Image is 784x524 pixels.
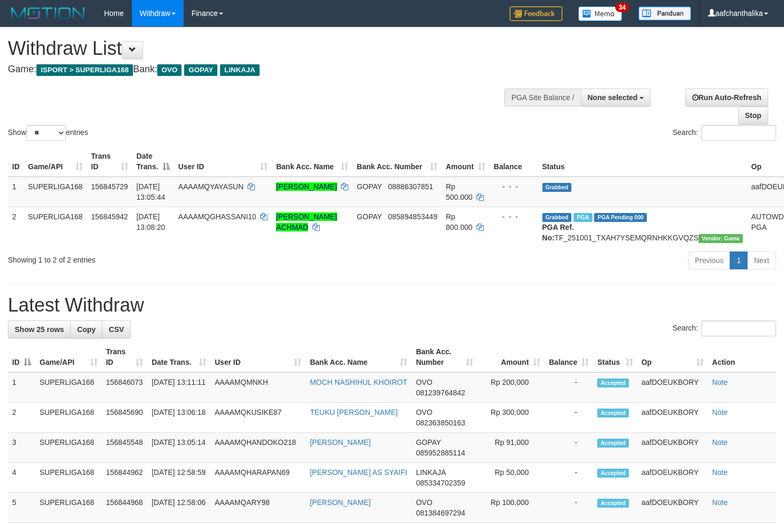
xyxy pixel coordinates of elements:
span: Accepted [597,499,629,508]
img: panduan.png [638,6,691,21]
span: CSV [109,325,124,334]
a: [PERSON_NAME] ACHMAD [276,212,337,231]
a: Next [747,251,776,269]
label: Search: [673,125,776,141]
span: Accepted [597,469,629,478]
img: MOTION_logo.png [8,5,88,21]
span: Accepted [597,379,629,387]
label: Show entries [8,125,88,141]
th: Action [708,342,776,372]
span: 156845942 [91,212,128,221]
div: - - - [494,211,534,222]
a: MOCH NASHIHUL KHOIROT [310,378,407,386]
a: Note [712,498,728,507]
td: 5 [8,493,35,523]
td: 4 [8,463,35,493]
td: TF_251001_TXAH7YSEMQRNHKKGVQZS [538,207,747,247]
a: Stop [738,106,768,124]
td: 3 [8,433,35,463]
span: OVO [416,378,432,386]
td: aafDOEUKBORY [637,463,708,493]
span: AAAAMQGHASSANI10 [178,212,256,221]
td: - [544,463,593,493]
th: ID: activate to sort column descending [8,342,35,372]
td: [DATE] 13:06:18 [147,403,211,433]
td: 1 [8,177,24,207]
a: Note [712,438,728,447]
a: Previous [688,251,730,269]
td: SUPERLIGA168 [35,433,102,463]
td: 156845690 [102,403,148,433]
input: Search: [701,125,776,141]
span: LINKAJA [416,468,445,477]
td: SUPERLIGA168 [35,372,102,403]
a: Show 25 rows [8,321,71,338]
td: Rp 50,000 [477,463,545,493]
td: SUPERLIGA168 [24,207,87,247]
th: Amount: activate to sort column ascending [477,342,545,372]
th: Op: activate to sort column ascending [637,342,708,372]
label: Search: [673,321,776,336]
td: AAAAMQHANDOKO218 [211,433,305,463]
div: PGA Site Balance / [504,89,580,106]
span: Copy 082363850163 to clipboard [416,419,465,427]
td: SUPERLIGA168 [24,177,87,207]
th: Date Trans.: activate to sort column ascending [147,342,211,372]
span: None selected [588,93,638,102]
td: 1 [8,372,35,403]
td: [DATE] 12:58:59 [147,463,211,493]
th: User ID: activate to sort column ascending [174,147,272,177]
th: Trans ID: activate to sort column ascending [102,342,148,372]
span: 156845729 [91,182,128,191]
a: [PERSON_NAME] [276,182,337,191]
span: OVO [416,408,432,416]
a: [PERSON_NAME] [310,438,370,447]
span: AAAAMQYAYASUN [178,182,244,191]
td: SUPERLIGA168 [35,493,102,523]
a: 1 [730,251,748,269]
span: Copy 085952885114 to clipboard [416,449,465,457]
select: Showentries [26,125,66,141]
a: Copy [70,321,102,338]
span: 34 [615,3,629,12]
td: Rp 100,000 [477,493,545,523]
th: Balance: activate to sort column ascending [544,342,593,372]
td: [DATE] 13:11:11 [147,372,211,403]
td: AAAAMQHARAPAN69 [211,463,305,493]
span: Copy [77,325,95,334]
td: 156845548 [102,433,148,463]
a: Run Auto-Refresh [685,89,768,106]
span: Grabbed [542,213,572,222]
span: Rp 800.000 [446,212,473,231]
span: Vendor URL: https://trx31.1velocity.biz [699,234,743,243]
a: [PERSON_NAME] [310,498,370,507]
th: User ID: activate to sort column ascending [211,342,305,372]
td: - [544,433,593,463]
td: Rp 91,000 [477,433,545,463]
th: Game/API: activate to sort column ascending [35,342,102,372]
span: Rp 500.000 [446,182,473,201]
input: Search: [701,321,776,336]
td: 156844968 [102,493,148,523]
span: Copy 08886307851 to clipboard [388,182,434,191]
span: ISPORT > SUPERLIGA168 [36,64,133,76]
td: aafDOEUKBORY [637,493,708,523]
img: Feedback.jpg [510,6,562,21]
span: OVO [416,498,432,507]
span: OVO [157,64,181,76]
td: aafDOEUKBORY [637,403,708,433]
td: aafDOEUKBORY [637,433,708,463]
th: Bank Acc. Name: activate to sort column ascending [272,147,352,177]
th: Trans ID: activate to sort column ascending [87,147,132,177]
th: Bank Acc. Number: activate to sort column ascending [412,342,477,372]
div: - - - [494,181,534,192]
span: Marked by aafsoycanthlai [573,213,592,222]
td: Rp 200,000 [477,372,545,403]
td: SUPERLIGA168 [35,403,102,433]
h1: Latest Withdraw [8,295,776,316]
td: - [544,493,593,523]
td: - [544,372,593,403]
span: Show 25 rows [15,325,64,334]
th: Amount: activate to sort column ascending [442,147,490,177]
img: Button%20Memo.svg [578,6,623,21]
